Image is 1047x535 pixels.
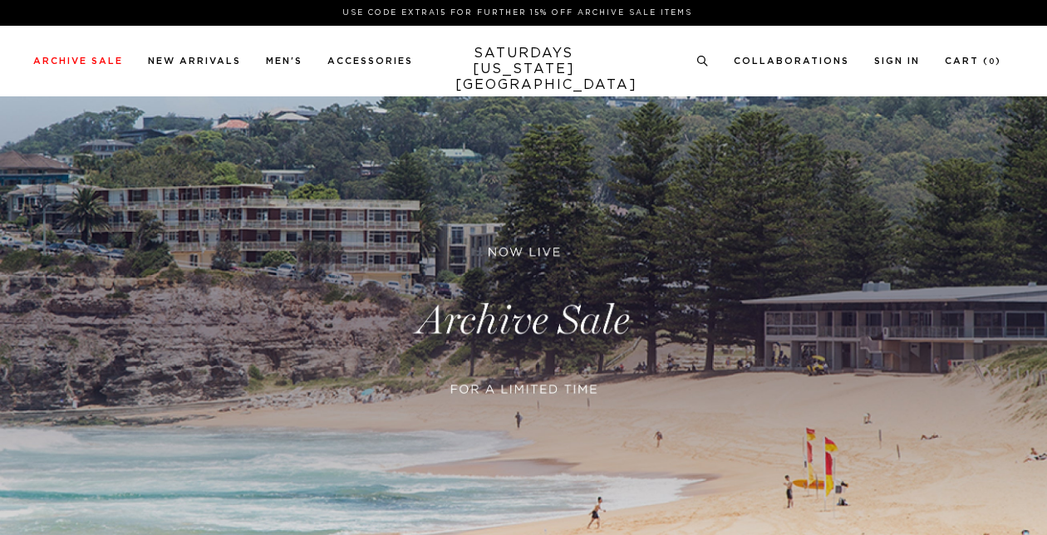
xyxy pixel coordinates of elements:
[989,58,995,66] small: 0
[33,56,123,66] a: Archive Sale
[945,56,1001,66] a: Cart (0)
[266,56,302,66] a: Men's
[455,46,592,93] a: SATURDAYS[US_STATE][GEOGRAPHIC_DATA]
[874,56,920,66] a: Sign In
[734,56,849,66] a: Collaborations
[148,56,241,66] a: New Arrivals
[40,7,995,19] p: Use Code EXTRA15 for Further 15% Off Archive Sale Items
[327,56,413,66] a: Accessories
